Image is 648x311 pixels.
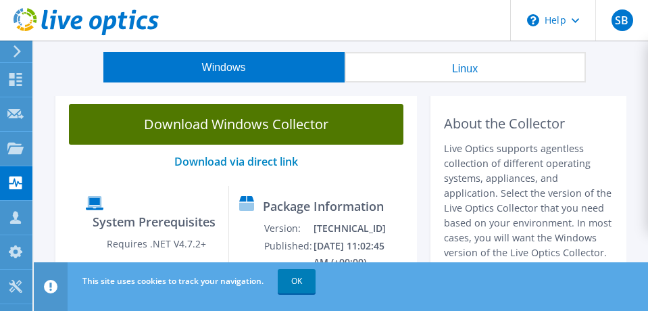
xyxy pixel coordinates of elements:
[313,237,387,271] td: [DATE] 11:02:45 AM (+00:00)
[174,154,298,169] a: Download via direct link
[69,104,403,145] a: Download Windows Collector
[444,116,613,132] h2: About the Collector
[264,220,313,237] td: Version:
[93,215,216,229] label: System Prerequisites
[263,199,384,213] label: Package Information
[82,275,264,287] span: This site uses cookies to track your navigation.
[107,237,206,251] label: Requires .NET V4.7.2+
[278,269,316,293] a: OK
[103,52,345,82] button: Windows
[527,14,539,26] svg: \n
[313,220,387,237] td: [TECHNICAL_ID]
[264,237,313,271] td: Published:
[345,52,586,82] button: Linux
[612,9,633,31] span: SB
